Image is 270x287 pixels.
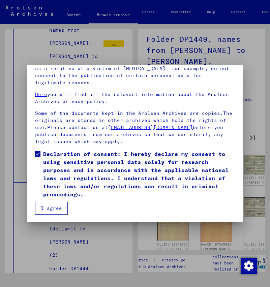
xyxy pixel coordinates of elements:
a: [EMAIL_ADDRESS][DOMAIN_NAME] [108,124,193,130]
p: Please if you, as someone who is personally affected or as a relative of a victim of [MEDICAL_DAT... [35,58,235,86]
p: you will find all the relevant information about the Arolsen Archives privacy policy. [35,91,235,105]
p: Some of the documents kept in the Arolsen Archives are copies.The originals are stored in other a... [35,110,235,145]
img: Change consent [241,258,257,274]
button: I agree [35,202,68,215]
a: Here [35,91,47,97]
div: Change consent [240,257,257,274]
span: Declaration of consent: I hereby declare my consent to using sensitive personal data solely for r... [43,150,235,198]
